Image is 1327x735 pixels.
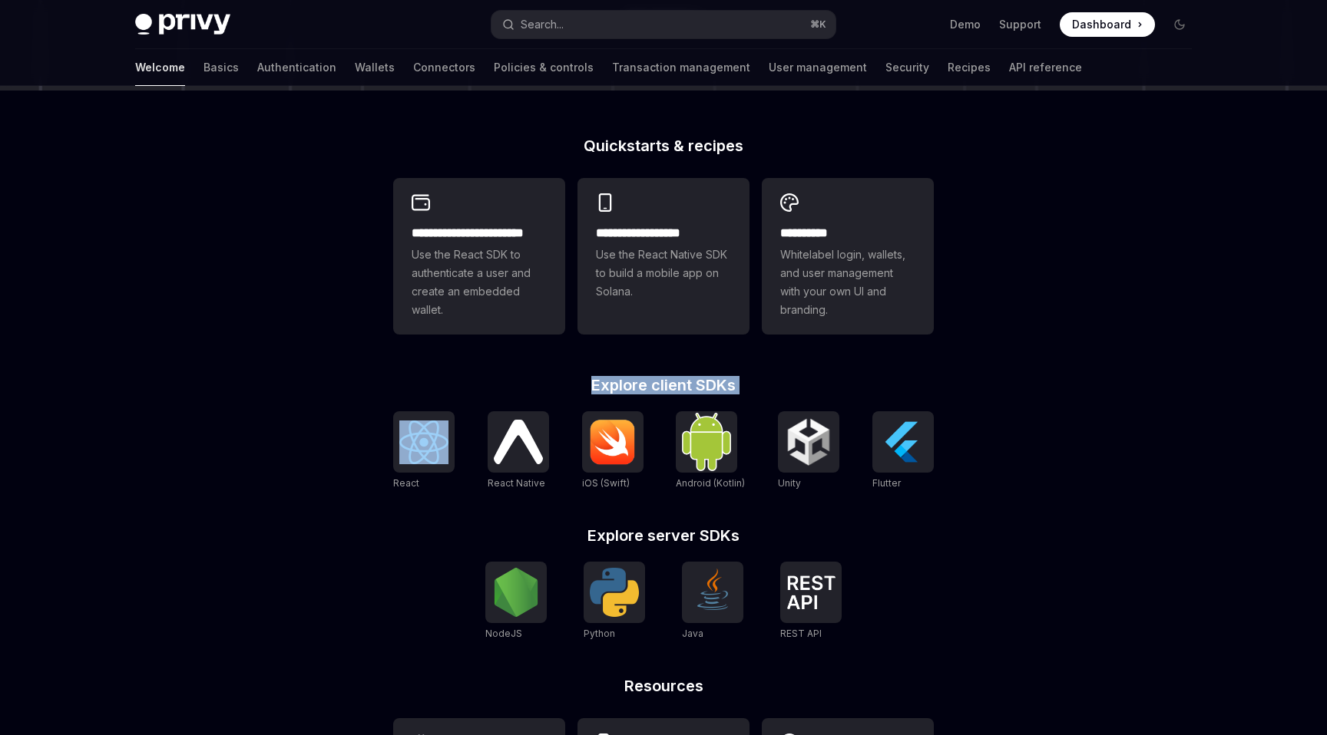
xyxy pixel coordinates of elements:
[590,568,639,617] img: Python
[784,417,833,466] img: Unity
[135,49,185,86] a: Welcome
[872,411,934,491] a: FlutterFlutter
[596,246,731,301] span: Use the React Native SDK to build a mobile app on Solana.
[488,477,545,489] span: React Native
[676,411,745,491] a: Android (Kotlin)Android (Kotlin)
[393,528,934,543] h2: Explore server SDKs
[780,562,842,641] a: REST APIREST API
[885,49,929,86] a: Security
[1072,17,1131,32] span: Dashboard
[355,49,395,86] a: Wallets
[393,138,934,153] h2: Quickstarts & recipes
[769,49,867,86] a: User management
[204,49,239,86] a: Basics
[1060,12,1155,37] a: Dashboard
[135,14,230,35] img: dark logo
[485,562,547,641] a: NodeJSNodeJS
[948,49,991,86] a: Recipes
[393,411,455,491] a: ReactReact
[1009,49,1082,86] a: API reference
[393,377,934,393] h2: Explore client SDKs
[393,678,934,694] h2: Resources
[413,49,475,86] a: Connectors
[588,419,637,465] img: iOS (Swift)
[485,628,522,639] span: NodeJS
[584,628,615,639] span: Python
[612,49,750,86] a: Transaction management
[584,562,645,641] a: PythonPython
[778,411,839,491] a: UnityUnity
[494,49,594,86] a: Policies & controls
[780,628,822,639] span: REST API
[682,628,703,639] span: Java
[879,417,928,466] img: Flutter
[762,178,934,335] a: **** *****Whitelabel login, wallets, and user management with your own UI and branding.
[682,562,743,641] a: JavaJava
[577,178,750,335] a: **** **** **** ***Use the React Native SDK to build a mobile app on Solana.
[393,477,419,489] span: React
[810,18,826,31] span: ⌘ K
[521,15,564,34] div: Search...
[582,477,630,489] span: iOS (Swift)
[688,568,737,617] img: Java
[1167,12,1192,37] button: Toggle dark mode
[778,477,801,489] span: Unity
[676,477,745,489] span: Android (Kotlin)
[494,420,543,463] img: React Native
[786,575,836,609] img: REST API
[491,568,541,617] img: NodeJS
[950,17,981,32] a: Demo
[488,411,549,491] a: React NativeReact Native
[412,246,547,319] span: Use the React SDK to authenticate a user and create an embedded wallet.
[682,413,731,470] img: Android (Kotlin)
[582,411,644,491] a: iOS (Swift)iOS (Swift)
[257,49,336,86] a: Authentication
[780,246,915,319] span: Whitelabel login, wallets, and user management with your own UI and branding.
[399,420,448,464] img: React
[872,477,901,489] span: Flutter
[491,11,836,38] button: Open search
[999,17,1041,32] a: Support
